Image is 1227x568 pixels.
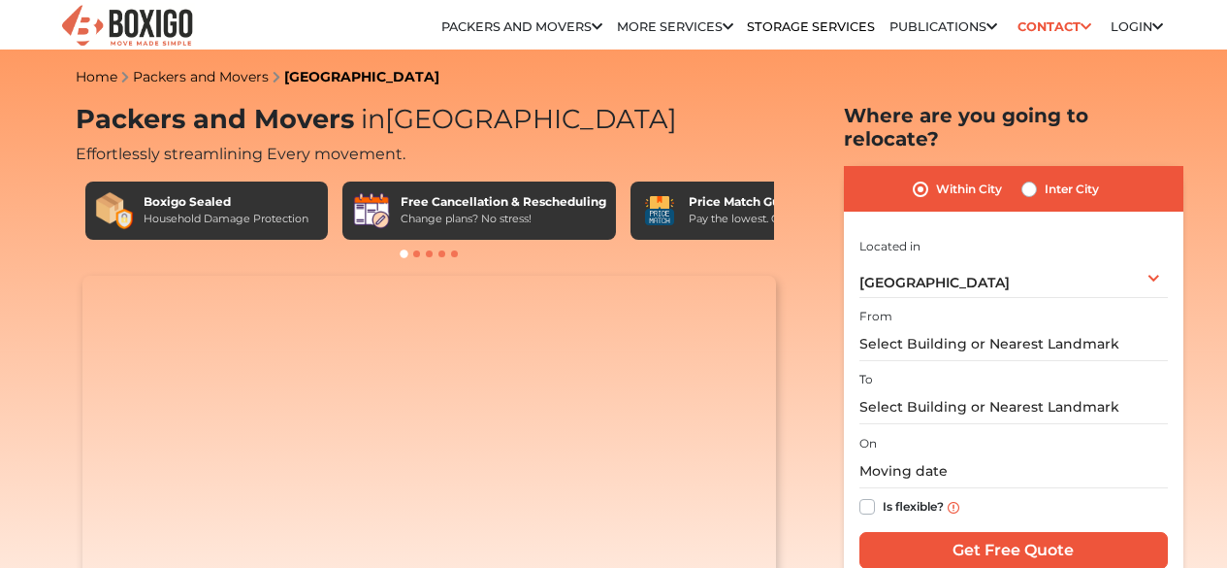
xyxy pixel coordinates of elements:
a: Publications [889,19,997,34]
input: Select Building or Nearest Landmark [859,390,1168,424]
span: [GEOGRAPHIC_DATA] [354,103,677,135]
h1: Packers and Movers [76,104,784,136]
input: Select Building or Nearest Landmark [859,327,1168,361]
a: More services [617,19,733,34]
img: Free Cancellation & Rescheduling [352,191,391,230]
label: Is flexible? [883,495,944,516]
div: Price Match Guarantee [689,193,836,211]
img: Boxigo [59,3,195,50]
img: info [948,502,959,514]
span: Effortlessly streamlining Every movement. [76,145,405,163]
img: Boxigo Sealed [95,191,134,230]
div: Free Cancellation & Rescheduling [401,193,606,211]
span: in [361,103,385,135]
a: Home [76,68,117,85]
div: Household Damage Protection [144,211,308,227]
h2: Where are you going to relocate? [844,104,1183,150]
a: [GEOGRAPHIC_DATA] [284,68,439,85]
div: Change plans? No stress! [401,211,606,227]
div: Boxigo Sealed [144,193,308,211]
a: Contact [1011,12,1097,42]
label: Inter City [1045,178,1099,201]
label: Located in [859,238,920,255]
a: Packers and Movers [133,68,269,85]
input: Moving date [859,454,1168,488]
label: On [859,435,877,452]
div: Pay the lowest. Guaranteed! [689,211,836,227]
span: [GEOGRAPHIC_DATA] [859,274,1010,291]
label: To [859,371,873,388]
label: From [859,308,892,325]
a: Storage Services [747,19,875,34]
label: Within City [936,178,1002,201]
img: Price Match Guarantee [640,191,679,230]
a: Login [1111,19,1163,34]
a: Packers and Movers [441,19,602,34]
